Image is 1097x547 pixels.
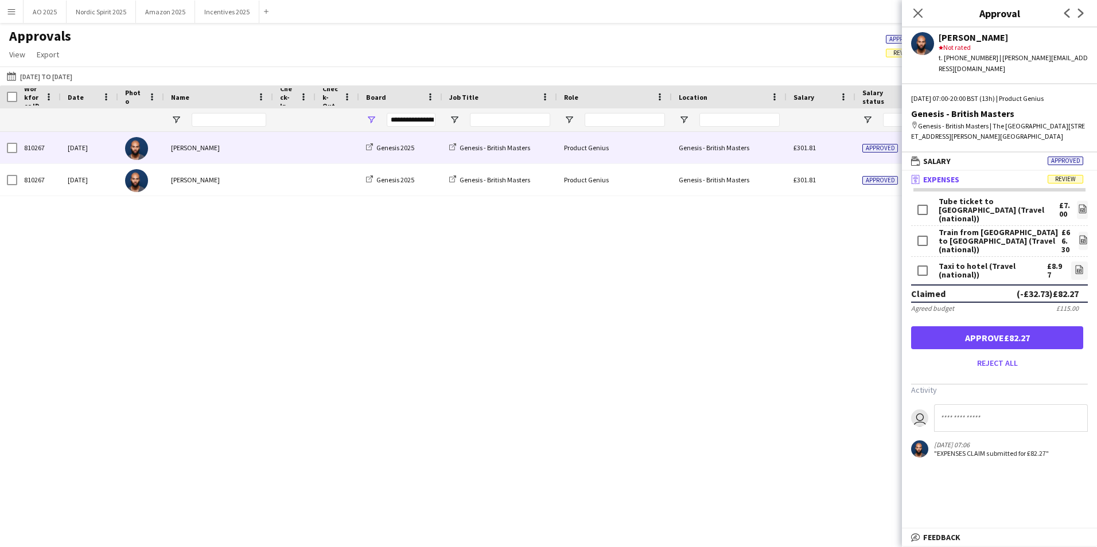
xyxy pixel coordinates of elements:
[934,440,1049,449] div: [DATE] 07:06
[889,36,919,43] span: Approved
[911,385,1088,395] h3: Activity
[164,132,273,163] div: [PERSON_NAME]
[883,113,917,127] input: Salary status Filter Input
[17,132,61,163] div: 810267
[1048,175,1083,183] span: Review
[195,1,259,23] button: Incentives 2025
[192,113,266,127] input: Name Filter Input
[939,53,1088,73] div: t. [PHONE_NUMBER] | [PERSON_NAME][EMAIL_ADDRESS][DOMAIN_NAME]
[125,88,143,106] span: Photo
[449,115,460,125] button: Open Filter Menu
[793,143,816,152] span: £301.81
[376,175,414,184] span: Genesis 2025
[911,108,1088,119] div: Genesis - British Masters
[902,6,1097,21] h3: Approval
[672,164,787,196] div: Genesis - British Masters
[470,113,550,127] input: Job Title Filter Input
[1061,228,1072,254] div: £66.30
[460,143,530,152] span: Genesis - British Masters
[557,132,672,163] div: Product Genius
[793,93,814,101] span: Salary
[893,49,914,57] span: Review
[366,93,386,101] span: Board
[17,164,61,196] div: 810267
[911,93,1088,104] div: [DATE] 07:00-20:00 BST (13h) | Product Genius
[862,115,873,125] button: Open Filter Menu
[1056,304,1079,312] div: £115.00
[902,529,1097,546] mat-expansion-panel-header: Feedback
[923,532,960,542] span: Feedback
[136,1,195,23] button: Amazon 2025
[61,164,118,196] div: [DATE]
[1048,157,1083,165] span: Approved
[449,175,530,184] a: Genesis - British Masters
[125,169,148,192] img: Marcus Balogun
[934,449,1049,458] div: "EXPENSES CLAIM submitted for £82.27"
[1059,201,1070,218] div: £7.00
[24,1,67,23] button: AO 2025
[125,137,148,160] img: Marcus Balogun
[939,228,1061,254] div: Train from [GEOGRAPHIC_DATA] to [GEOGRAPHIC_DATA] (Travel (national))
[911,326,1083,349] button: Approve£82.27
[564,93,578,101] span: Role
[5,69,75,83] button: [DATE] to [DATE]
[939,197,1059,223] div: Tube ticket to [GEOGRAPHIC_DATA] (Travel (national))
[679,115,689,125] button: Open Filter Menu
[164,164,273,196] div: [PERSON_NAME]
[911,288,946,299] div: Claimed
[886,47,938,57] span: 73
[862,88,904,106] span: Salary status
[171,93,189,101] span: Name
[862,144,898,153] span: Approved
[9,49,25,60] span: View
[366,115,376,125] button: Open Filter Menu
[911,304,954,312] div: Agreed budget
[902,188,1097,472] div: ExpensesReview
[557,164,672,196] div: Product Genius
[886,33,970,44] span: 230 of 2763
[902,153,1097,170] mat-expansion-panel-header: SalaryApproved
[67,1,136,23] button: Nordic Spirit 2025
[862,176,898,185] span: Approved
[24,84,40,110] span: Workforce ID
[793,175,816,184] span: £301.81
[460,175,530,184] span: Genesis - British Masters
[322,84,339,110] span: Check-Out
[68,93,84,101] span: Date
[171,115,181,125] button: Open Filter Menu
[61,132,118,163] div: [DATE]
[564,115,574,125] button: Open Filter Menu
[939,262,1047,279] div: Taxi to hotel (Travel (national))
[911,354,1083,372] button: Reject all
[679,93,707,101] span: Location
[585,113,665,127] input: Role Filter Input
[366,175,414,184] a: Genesis 2025
[923,174,959,185] span: Expenses
[449,143,530,152] a: Genesis - British Masters
[37,49,59,60] span: Export
[699,113,780,127] input: Location Filter Input
[902,171,1097,188] mat-expansion-panel-header: ExpensesReview
[1017,288,1079,299] div: (-£32.73) £82.27
[939,32,1088,42] div: [PERSON_NAME]
[939,42,1088,53] div: Not rated
[376,143,414,152] span: Genesis 2025
[5,47,30,62] a: View
[1047,262,1064,279] div: £8.97
[32,47,64,62] a: Export
[911,121,1088,142] div: Genesis - British Masters | The [GEOGRAPHIC_DATA][STREET_ADDRESS][PERSON_NAME][GEOGRAPHIC_DATA]
[280,84,295,110] span: Check-In
[911,440,928,458] app-user-avatar: Marcus Balogun
[923,156,951,166] span: Salary
[672,132,787,163] div: Genesis - British Masters
[366,143,414,152] a: Genesis 2025
[449,93,479,101] span: Job Title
